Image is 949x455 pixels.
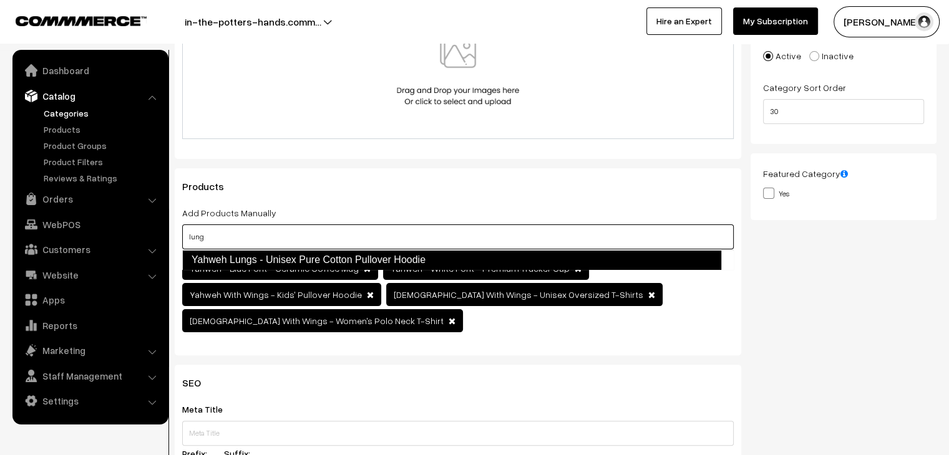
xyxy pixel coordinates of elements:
[763,81,846,94] label: Category Sort Order
[182,376,216,389] span: SEO
[16,390,164,412] a: Settings
[834,6,940,37] button: [PERSON_NAME]…
[190,315,444,326] span: [DEMOGRAPHIC_DATA] With Wings - Women's Polo Neck T-Shirt
[16,264,164,286] a: Website
[394,289,643,300] span: [DEMOGRAPHIC_DATA] With Wings - Unisex Oversized T-Shirts
[733,7,818,35] a: My Subscription
[41,139,164,152] a: Product Groups
[16,213,164,236] a: WebPOS
[182,180,239,193] span: Products
[16,12,125,27] a: COMMMERCE
[182,250,721,270] a: Yahweh Lungs - Unisex Pure Cotton Pullover Hoodie
[16,289,164,311] a: Apps
[763,49,801,62] label: Active
[141,6,365,37] button: in-the-potters-hands.comm…
[182,403,238,416] label: Meta Title
[763,167,848,180] label: Featured Category
[16,16,147,26] img: COMMMERCE
[41,107,164,120] a: Categories
[915,12,933,31] img: user
[182,421,734,446] input: Meta Title
[16,365,164,387] a: Staff Management
[809,49,854,62] label: Inactive
[16,85,164,107] a: Catalog
[41,171,164,184] a: Reviews & Ratings
[646,7,722,35] a: Hire an Expert
[182,224,734,249] input: Select Products (Type and search)
[16,238,164,261] a: Customers
[763,186,789,199] label: Yes
[16,339,164,362] a: Marketing
[763,99,924,124] input: Enter Number
[190,289,362,300] span: Yahweh With Wings - Kids' Pullover Hoodie
[16,314,164,337] a: Reports
[16,188,164,210] a: Orders
[16,59,164,82] a: Dashboard
[41,155,164,168] a: Product Filters
[182,206,276,219] label: Add Products Manually
[41,123,164,136] a: Products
